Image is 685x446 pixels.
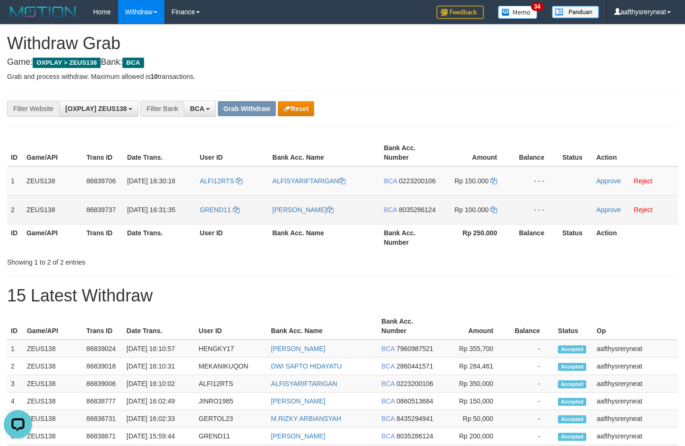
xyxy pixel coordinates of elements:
td: GERTOL23 [195,410,267,428]
th: Date Trans. [123,224,196,251]
td: Rp 150,000 [437,393,507,410]
div: Filter Bank [140,101,184,117]
span: Copy 0860513684 to clipboard [396,397,433,405]
td: ZEUS138 [23,340,83,358]
th: Amount [440,139,511,166]
span: OXPLAY > ZEUS138 [33,58,101,68]
th: Status [558,224,592,251]
a: Reject [634,177,653,185]
span: Copy 8435294941 to clipboard [396,415,433,422]
th: Bank Acc. Name [267,313,378,340]
a: [PERSON_NAME] [271,432,325,440]
th: Bank Acc. Name [269,224,380,251]
a: Approve [596,177,621,185]
th: Date Trans. [123,139,196,166]
td: ZEUS138 [23,358,83,375]
td: 2 [7,195,23,224]
span: Copy 8035286124 to clipboard [396,432,433,440]
td: Rp 284,461 [437,358,507,375]
span: Copy 0223200106 to clipboard [396,380,433,387]
td: ZEUS138 [23,166,83,196]
button: Grab Withdraw [218,101,276,116]
span: BCA [381,380,394,387]
td: [DATE] 16:10:57 [123,340,195,358]
a: [PERSON_NAME] [271,345,325,352]
span: Accepted [558,398,586,406]
span: BCA [381,415,394,422]
td: HENGKY17 [195,340,267,358]
td: [DATE] 16:02:49 [123,393,195,410]
td: Rp 350,000 [437,375,507,393]
td: 2 [7,358,23,375]
td: 86839018 [83,358,123,375]
td: ZEUS138 [23,375,83,393]
a: DWI SAPTO HIDAYATU [271,362,342,370]
div: Showing 1 to 2 of 2 entries [7,254,278,267]
th: User ID [195,313,267,340]
td: - [507,410,554,428]
th: User ID [196,139,269,166]
th: Action [592,139,678,166]
th: Action [592,224,678,251]
span: Rp 150.000 [454,177,488,185]
td: aafthysreryneat [593,393,678,410]
th: User ID [196,224,269,251]
span: BCA [122,58,144,68]
td: 86838777 [83,393,123,410]
span: BCA [381,362,394,370]
td: aafthysreryneat [593,428,678,445]
a: Reject [634,206,653,214]
a: ALFISYARIFTARIGAN [273,177,345,185]
span: BCA [381,397,394,405]
th: Bank Acc. Number [377,313,437,340]
td: ZEUS138 [23,393,83,410]
span: Copy 0223200106 to clipboard [399,177,436,185]
span: Accepted [558,363,586,371]
span: 86839737 [86,206,116,214]
span: Accepted [558,415,586,423]
th: Bank Acc. Number [380,224,440,251]
th: Game/API [23,224,83,251]
button: [OXPLAY] ZEUS138 [59,101,138,117]
span: Copy 2860441571 to clipboard [396,362,433,370]
td: 1 [7,340,23,358]
th: Balance [511,224,558,251]
span: Rp 100.000 [454,206,488,214]
span: [DATE] 16:30:16 [127,177,175,185]
td: 86838671 [83,428,123,445]
th: Bank Acc. Number [380,139,440,166]
th: ID [7,313,23,340]
td: Rp 50,000 [437,410,507,428]
td: aafthysreryneat [593,340,678,358]
th: Amount [437,313,507,340]
th: Status [558,139,592,166]
td: 4 [7,393,23,410]
th: Trans ID [83,224,123,251]
button: BCA [184,101,216,117]
td: ZEUS138 [23,410,83,428]
td: - [507,375,554,393]
span: Accepted [558,380,586,388]
th: ID [7,139,23,166]
td: - [507,358,554,375]
th: Balance [511,139,558,166]
span: [OXPLAY] ZEUS138 [65,105,127,112]
th: Rp 250.000 [440,224,511,251]
th: ID [7,224,23,251]
th: Status [554,313,593,340]
a: M.RIZKY ARBIANSYAH [271,415,342,422]
img: MOTION_logo.png [7,5,79,19]
th: Op [593,313,678,340]
td: 3 [7,375,23,393]
span: 34 [531,2,544,11]
td: 1 [7,166,23,196]
th: Game/API [23,313,83,340]
h1: Withdraw Grab [7,34,678,53]
img: Button%20Memo.svg [498,6,538,19]
td: GREND11 [195,428,267,445]
td: [DATE] 16:02:33 [123,410,195,428]
a: Copy 150000 to clipboard [490,177,497,185]
span: BCA [381,432,394,440]
td: - [507,428,554,445]
button: Open LiveChat chat widget [4,4,32,32]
